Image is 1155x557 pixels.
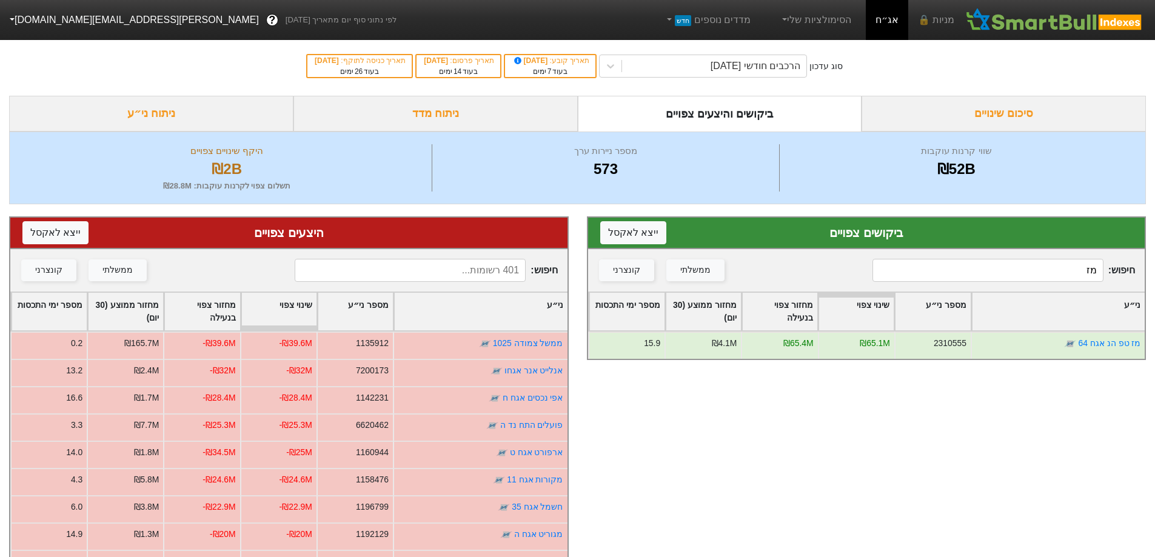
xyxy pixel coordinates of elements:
[71,473,82,486] div: 4.3
[12,293,87,330] div: Toggle SortBy
[479,338,491,350] img: tase link
[498,501,510,513] img: tase link
[547,67,552,76] span: 7
[356,392,389,404] div: 1142231
[500,529,512,541] img: tase link
[511,66,589,77] div: בעוד ימים
[600,224,1133,242] div: ביקושים צפויים
[493,474,505,486] img: tase link
[490,365,503,377] img: tase link
[134,364,159,377] div: ₪2.4M
[66,446,82,459] div: 14.0
[972,293,1145,330] div: Toggle SortBy
[9,96,293,132] div: ניתוח ני״ע
[210,364,236,377] div: -₪32M
[355,67,363,76] span: 26
[514,529,563,539] a: מגוריט אגח ה
[71,419,82,432] div: 3.3
[510,447,563,457] a: ארפורט אגח ט
[783,144,1130,158] div: שווי קרנות עוקבות
[203,501,235,513] div: -₪22.9M
[512,56,550,65] span: [DATE]
[25,180,429,192] div: תשלום צפוי לקרנות עוקבות : ₪28.8M
[22,224,555,242] div: היצעים צפויים
[860,337,890,350] div: ₪65.1M
[66,364,82,377] div: 13.2
[356,446,389,459] div: 1160944
[1078,338,1140,348] a: מז טפ הנ אגח 64
[313,55,406,66] div: תאריך כניסה לתוקף :
[134,446,159,459] div: ₪1.8M
[872,259,1135,282] span: חיפוש :
[435,158,775,180] div: 573
[134,501,159,513] div: ₪3.8M
[486,419,498,432] img: tase link
[280,473,312,486] div: -₪24.6M
[504,365,563,375] a: אנלייט אנר אגחו
[819,293,894,330] div: Toggle SortBy
[203,337,235,350] div: -₪39.6M
[872,259,1103,282] input: 172 רשומות...
[666,259,725,281] button: ממשלתי
[895,293,970,330] div: Toggle SortBy
[134,392,159,404] div: ₪1.7M
[280,419,312,432] div: -₪25.3M
[809,60,843,73] div: סוג עדכון
[293,96,578,132] div: ניתוח מדד
[318,293,393,330] div: Toggle SortBy
[313,66,406,77] div: בעוד ימים
[783,337,813,350] div: ₪65.4M
[711,59,800,73] div: הרכבים חודשי [DATE]
[124,337,159,350] div: ₪165.7M
[356,364,389,377] div: 7200173
[500,420,563,430] a: פועלים התח נד ה
[578,96,862,132] div: ביקושים והיצעים צפויים
[675,15,691,26] span: חדש
[22,221,89,244] button: ייצא לאקסל
[35,264,62,277] div: קונצרני
[711,337,737,350] div: ₪4.1M
[356,419,389,432] div: 6620462
[613,264,640,277] div: קונצרני
[102,264,133,277] div: ממשלתי
[134,419,159,432] div: ₪7.7M
[286,14,397,26] span: לפי נתוני סוף יום מתאריך [DATE]
[964,8,1145,32] img: SmartBull
[659,8,755,32] a: מדדים נוספיםחדש
[71,501,82,513] div: 6.0
[424,56,450,65] span: [DATE]
[280,337,312,350] div: -₪39.6M
[435,144,775,158] div: מספר ניירות ערך
[356,337,389,350] div: 1135912
[295,259,526,282] input: 401 רשומות...
[512,502,563,512] a: חשמל אגח 35
[356,501,389,513] div: 1196799
[507,475,563,484] a: מקורות אגח 11
[1064,338,1076,350] img: tase link
[66,392,82,404] div: 16.6
[286,364,312,377] div: -₪32M
[315,56,341,65] span: [DATE]
[286,446,312,459] div: -₪25M
[210,528,236,541] div: -₪20M
[88,293,163,330] div: Toggle SortBy
[280,501,312,513] div: -₪22.9M
[644,337,660,350] div: 15.9
[511,55,589,66] div: תאריך קובע :
[589,293,665,330] div: Toggle SortBy
[489,392,501,404] img: tase link
[25,158,429,180] div: ₪2B
[862,96,1146,132] div: סיכום שינויים
[203,446,235,459] div: -₪34.5M
[394,293,567,330] div: Toggle SortBy
[496,447,508,459] img: tase link
[280,392,312,404] div: -₪28.4M
[600,221,666,244] button: ייצא לאקסל
[25,144,429,158] div: היקף שינויים צפויים
[203,392,235,404] div: -₪28.4M
[356,528,389,541] div: 1192129
[599,259,654,281] button: קונצרני
[71,337,82,350] div: 0.2
[134,528,159,541] div: ₪1.3M
[134,473,159,486] div: ₪5.8M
